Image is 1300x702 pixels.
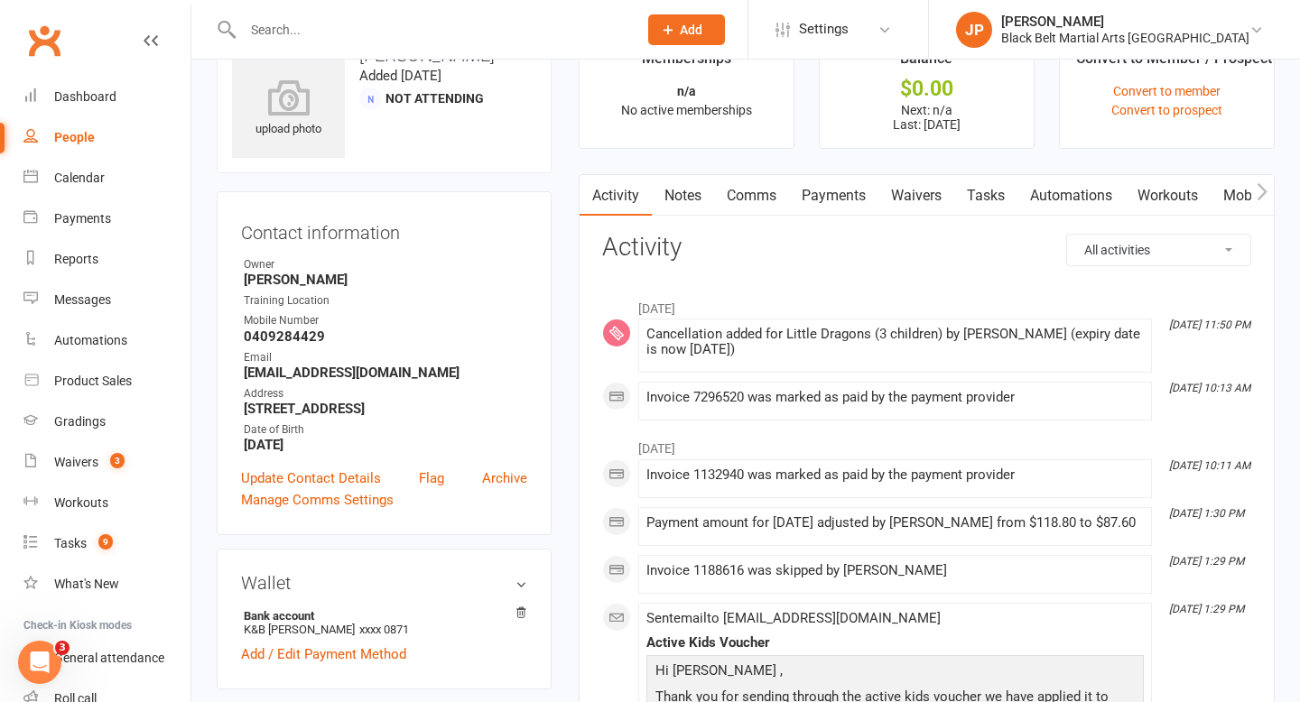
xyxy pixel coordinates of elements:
div: Training Location [244,292,527,309]
a: Archive [482,467,527,489]
div: Waivers [54,455,98,469]
a: Payments [789,175,878,217]
li: [DATE] [602,290,1251,319]
a: Tasks 9 [23,523,190,564]
strong: [DATE] [244,437,527,453]
a: Gradings [23,402,190,442]
a: Convert to prospect [1111,103,1222,117]
div: Cancellation added for Little Dragons (3 children) by [PERSON_NAME] (expiry date is now [DATE]) [646,327,1144,357]
a: Convert to member [1113,84,1221,98]
a: What's New [23,564,190,605]
strong: n/a [677,84,696,98]
a: Activity [580,175,652,217]
i: [DATE] 1:29 PM [1169,555,1244,568]
a: Workouts [23,483,190,523]
p: Next: n/a Last: [DATE] [836,103,1017,132]
div: JP [956,12,992,48]
div: Workouts [54,495,108,510]
div: Dashboard [54,89,116,104]
a: Automations [23,320,190,361]
span: xxxx 0871 [359,623,409,636]
div: $0.00 [836,79,1017,98]
a: Automations [1017,175,1125,217]
div: People [54,130,95,144]
a: Reports [23,239,190,280]
h3: Activity [602,234,1251,262]
div: Payment amount for [DATE] adjusted by [PERSON_NAME] from $118.80 to $87.60 [646,515,1144,531]
div: What's New [54,577,119,591]
strong: [STREET_ADDRESS] [244,401,527,417]
a: Update Contact Details [241,467,381,489]
a: General attendance kiosk mode [23,638,190,679]
div: Owner [244,256,527,273]
time: Added [DATE] [359,68,441,84]
h3: Wallet [241,573,527,593]
div: Date of Birth [244,421,527,439]
input: Search... [237,17,625,42]
span: 3 [55,641,70,655]
a: Payments [23,199,190,239]
a: Manage Comms Settings [241,489,394,511]
span: , [780,662,783,679]
iframe: Intercom live chat [18,641,61,684]
i: [DATE] 10:13 AM [1169,382,1250,394]
li: K&B [PERSON_NAME] [241,606,527,639]
li: [DATE] [602,430,1251,458]
div: Calendar [54,171,105,185]
div: Memberships [642,47,731,79]
p: Hi [PERSON_NAME] [651,660,1139,686]
div: Gradings [54,414,106,429]
span: Not Attending [385,91,484,106]
div: Active Kids Voucher [646,635,1144,651]
strong: [PERSON_NAME] [244,272,527,288]
button: Add [648,14,725,45]
span: Settings [799,9,849,50]
div: Invoice 1132940 was marked as paid by the payment provider [646,467,1144,483]
div: Black Belt Martial Arts [GEOGRAPHIC_DATA] [1001,30,1249,46]
a: Dashboard [23,77,190,117]
strong: [EMAIL_ADDRESS][DOMAIN_NAME] [244,365,527,381]
div: Tasks [54,536,87,550]
span: Sent email to [EMAIL_ADDRESS][DOMAIN_NAME] [646,610,941,626]
div: upload photo [232,79,345,139]
div: Balance [900,47,952,79]
a: People [23,117,190,158]
i: [DATE] 1:29 PM [1169,603,1244,615]
div: Invoice 1188616 was skipped by [PERSON_NAME] [646,563,1144,578]
i: [DATE] 11:50 PM [1169,319,1250,331]
div: Reports [54,252,98,266]
div: Product Sales [54,374,132,388]
i: [DATE] 1:30 PM [1169,507,1244,520]
div: Address [244,385,527,402]
span: 9 [98,534,113,550]
a: Waivers [878,175,954,217]
div: Payments [54,211,111,226]
a: Tasks [954,175,1017,217]
span: Add [680,23,702,37]
span: 3 [110,453,125,468]
a: Product Sales [23,361,190,402]
a: Workouts [1125,175,1211,217]
div: Email [244,349,527,366]
a: Clubworx [22,18,67,63]
a: Notes [652,175,714,217]
h3: Contact information [241,216,527,243]
strong: Bank account [244,609,518,623]
div: Mobile Number [244,312,527,329]
span: No active memberships [621,103,752,117]
a: Messages [23,280,190,320]
a: Waivers 3 [23,442,190,483]
div: Convert to Member / Prospect [1076,47,1272,79]
a: Calendar [23,158,190,199]
strong: 0409284429 [244,328,527,345]
a: Comms [714,175,789,217]
i: [DATE] 10:11 AM [1169,459,1250,472]
div: Messages [54,292,111,307]
div: General attendance [54,651,164,665]
div: Invoice 7296520 was marked as paid by the payment provider [646,390,1144,405]
div: Automations [54,333,127,347]
div: [PERSON_NAME] [1001,14,1249,30]
a: Add / Edit Payment Method [241,643,406,665]
a: Flag [419,467,444,489]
